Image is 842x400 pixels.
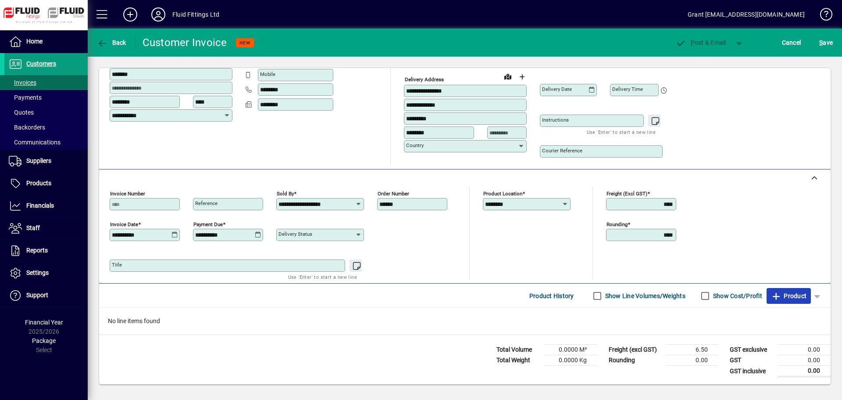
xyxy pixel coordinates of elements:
div: Customer Invoice [143,36,227,50]
span: Invoices [9,79,36,86]
label: Show Line Volumes/Weights [603,292,685,300]
span: Payments [9,94,42,101]
span: Product [771,289,806,303]
a: Settings [4,262,88,284]
span: P [691,39,695,46]
mat-hint: Use 'Enter' to start a new line [587,127,656,137]
span: NEW [239,40,250,46]
a: Quotes [4,105,88,120]
td: 0.00 [778,366,831,377]
span: Financial Year [25,319,63,326]
span: Package [32,337,56,344]
td: GST [725,355,778,366]
a: Home [4,31,88,53]
mat-label: Delivery date [542,86,572,92]
app-page-header-button: Back [88,35,136,50]
span: ave [819,36,833,50]
label: Show Cost/Profit [711,292,762,300]
span: Product History [529,289,574,303]
mat-label: Invoice number [110,191,145,197]
a: Knowledge Base [813,2,831,30]
td: Freight (excl GST) [604,345,666,355]
mat-label: Title [112,262,122,268]
td: Total Volume [492,345,545,355]
a: Payments [4,90,88,105]
mat-label: Delivery status [278,231,312,237]
button: Cancel [780,35,803,50]
mat-label: Courier Reference [542,148,582,154]
button: Post & Email [671,35,731,50]
a: Staff [4,217,88,239]
mat-hint: Use 'Enter' to start a new line [288,272,357,282]
span: Back [97,39,126,46]
button: Profile [144,7,172,22]
mat-label: Order number [378,191,409,197]
span: Cancel [782,36,801,50]
span: Settings [26,269,49,276]
td: Rounding [604,355,666,366]
a: Financials [4,195,88,217]
button: Product History [526,288,578,304]
span: Financials [26,202,54,209]
span: Products [26,180,51,187]
a: Invoices [4,75,88,90]
span: Customers [26,60,56,67]
span: Reports [26,247,48,254]
a: Backorders [4,120,88,135]
span: Communications [9,139,61,146]
mat-label: Rounding [607,221,628,227]
td: 0.0000 M³ [545,345,597,355]
button: Save [817,35,835,50]
mat-label: Product location [483,191,522,197]
td: 0.00 [778,345,831,355]
button: Choose address [515,70,529,84]
a: Products [4,173,88,195]
mat-label: Reference [195,200,218,206]
mat-label: Freight (excl GST) [607,191,647,197]
span: Backorders [9,124,45,131]
button: Add [116,7,144,22]
mat-label: Invoice date [110,221,138,227]
td: 0.00 [778,355,831,366]
span: S [819,39,823,46]
span: Suppliers [26,157,51,164]
span: Support [26,292,48,299]
a: Communications [4,135,88,150]
td: 0.00 [666,355,718,366]
td: 6.50 [666,345,718,355]
div: Grant [EMAIL_ADDRESS][DOMAIN_NAME] [688,7,805,22]
button: Back [95,35,128,50]
mat-label: Mobile [260,71,275,77]
td: Total Weight [492,355,545,366]
mat-label: Instructions [542,117,569,123]
mat-label: Sold by [277,191,294,197]
span: Staff [26,224,40,231]
td: GST exclusive [725,345,778,355]
mat-label: Payment due [193,221,223,227]
mat-label: Delivery time [612,86,643,92]
button: Product [767,288,811,304]
a: View on map [501,69,515,83]
a: Support [4,285,88,306]
a: Reports [4,240,88,262]
td: 0.0000 Kg [545,355,597,366]
div: No line items found [99,308,831,335]
span: ost & Email [675,39,726,46]
div: Fluid Fittings Ltd [172,7,219,22]
mat-label: Country [406,142,424,148]
span: Home [26,38,43,45]
span: Quotes [9,109,34,116]
a: Suppliers [4,150,88,172]
td: GST inclusive [725,366,778,377]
